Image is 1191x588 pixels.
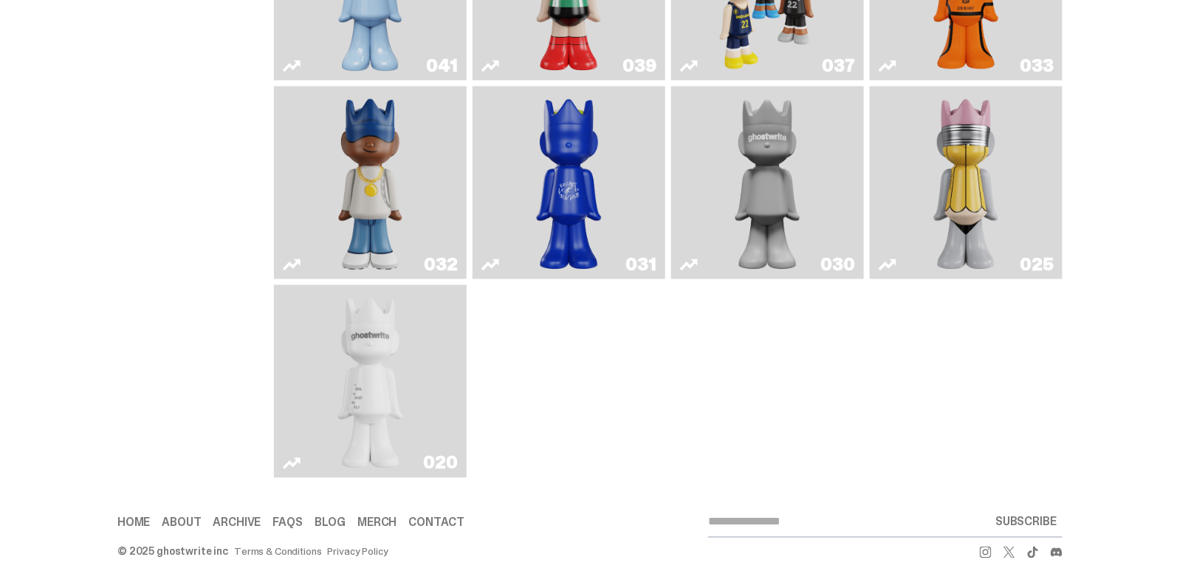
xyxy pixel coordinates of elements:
a: ghost [283,291,458,472]
a: About [162,517,201,529]
a: Latte [481,92,656,273]
a: One [680,92,855,273]
a: FAQs [272,517,302,529]
img: No. 2 Pencil [916,92,1017,273]
div: 033 [1020,57,1054,75]
div: 037 [823,57,855,75]
a: Contact [408,517,464,529]
div: 025 [1020,256,1054,273]
a: Home [117,517,150,529]
div: 031 [626,256,656,273]
a: No. 2 Pencil [879,92,1054,273]
div: 032 [425,256,458,273]
img: Latte [518,92,620,273]
div: © 2025 ghostwrite inc [117,547,228,557]
a: Archive [213,517,261,529]
div: 020 [424,454,458,472]
div: 041 [427,57,458,75]
div: 039 [623,57,656,75]
a: Terms & Conditions [234,547,321,557]
a: Merch [357,517,397,529]
img: One [717,92,819,273]
img: ghost [320,291,422,472]
img: Swingman [320,92,422,273]
div: 030 [821,256,855,273]
a: Blog [315,517,346,529]
a: Privacy Policy [328,547,388,557]
button: SUBSCRIBE [989,507,1063,537]
a: Swingman [283,92,458,273]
